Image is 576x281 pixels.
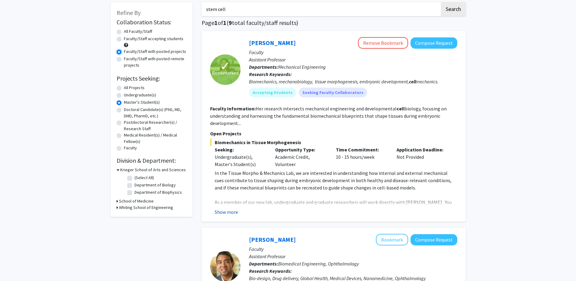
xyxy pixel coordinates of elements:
[249,64,278,70] b: Departments:
[278,64,326,70] span: Mechanical Engineering
[215,208,238,216] button: Show more
[124,145,137,151] label: Faculty
[124,99,160,106] label: Master's Student(s)
[249,56,457,63] p: Assistant Professor
[275,146,327,153] p: Opportunity Type:
[249,245,457,253] p: Faculty
[124,119,186,132] label: Postdoctoral Researcher(s) / Research Staff
[249,88,296,97] mat-chip: Accepting Students
[215,153,266,168] div: Undergraduate(s), Master's Student(s)
[271,146,331,168] div: Academic Credit, Volunteer
[215,199,457,235] p: As a member of our new lab, undergraduate and graduate researchers will work directly with [PERSO...
[376,234,408,245] button: Add Kunal Parikh to Bookmarks
[411,234,457,245] button: Compose Request to Kunal Parikh
[229,19,232,26] span: 9
[397,146,448,153] p: Application Deadline:
[135,182,176,188] label: Department of Biology
[124,85,145,91] label: All Projects
[249,78,457,85] div: Biomechanics, mechanobiology, tissue morphogenesis, embryonic development, mechanics.
[210,106,447,126] fg-read-more: Her research intersects mechanical engineering and developmental biology, focusing on understandi...
[249,39,296,47] a: [PERSON_NAME]
[392,146,453,168] div: Not Provided
[135,189,182,196] label: Department of Biophysics
[397,106,405,112] b: cell
[299,88,367,97] mat-chip: Seeking Faculty Collaborators
[210,139,457,146] span: Biomechanics in Tissue Morphogenesis
[249,253,457,260] p: Assistant Professor
[249,49,457,56] p: Faculty
[5,254,26,276] iframe: Chat
[117,75,186,82] h2: Projects Seeking:
[223,19,227,26] span: 1
[117,9,141,16] span: Refine By
[210,130,457,137] p: Open Projects
[214,19,218,26] span: 1
[249,268,292,274] b: Research Keywords:
[124,36,183,42] label: Faculty/Staff accepting students
[411,37,457,49] button: Compose Request to Shinuo Weng
[278,261,359,267] span: Biomedical Engineering, Ophthalmology
[124,106,186,119] label: Doctoral Candidate(s) (PhD, MD, DMD, PharmD, etc.)
[215,146,266,153] p: Seeking:
[124,132,186,145] label: Medical Resident(s) / Medical Fellow(s)
[124,56,186,68] label: Faculty/Staff with posted remote projects
[331,146,392,168] div: 10 - 15 hours/week
[124,28,152,35] label: All Faculty/Staff
[124,48,186,55] label: Faculty/Staff with posted projects
[215,169,457,191] p: In the Tissue Morpho & Mechanics Lab, we are interested in understanding how internal and externa...
[202,19,466,26] h1: Page of ( total faculty/staff results)
[119,204,173,211] h3: Whiting School of Engineering
[120,167,186,173] h3: Krieger School of Arts and Sciences
[124,92,156,98] label: Undergraduate(s)
[409,78,416,85] b: cell
[135,175,154,181] label: (Select All)
[202,2,440,16] input: Search Keywords
[249,71,292,77] b: Research Keywords:
[249,236,296,243] a: [PERSON_NAME]
[212,69,239,76] span: Bookmarked
[210,106,256,112] b: Faculty Information:
[249,261,278,267] b: Departments:
[441,2,466,16] button: Search
[117,19,186,26] h2: Collaboration Status:
[358,37,408,49] button: Remove Bookmark
[119,198,154,204] h3: School of Medicine
[117,157,186,164] h2: Division & Department:
[336,146,387,153] p: Time Commitment:
[220,63,230,69] span: ✓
